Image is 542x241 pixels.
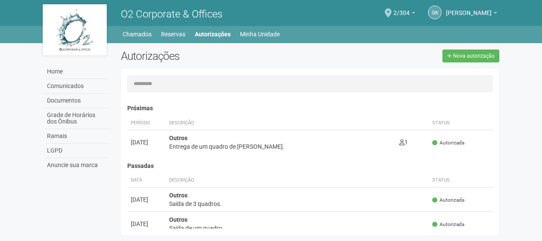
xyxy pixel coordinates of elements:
a: 2/304 [393,11,415,18]
h2: Autorizações [121,50,304,62]
span: 2/304 [393,1,410,16]
a: Anuncie sua marca [45,158,108,172]
a: Grade de Horários dos Ônibus [45,108,108,129]
span: Nova autorização [453,53,495,59]
a: Chamados [123,28,152,40]
span: Gleice Kelly [446,1,492,16]
span: Autorizada [432,139,464,147]
th: Status [429,173,493,188]
a: GK [428,6,442,19]
strong: Outros [169,135,188,141]
div: Saída de 3 quadros. [169,200,426,208]
h4: Próximas [127,105,493,112]
span: Autorizada [432,221,464,228]
span: 1 [399,139,408,146]
strong: Outros [169,216,188,223]
div: [DATE] [131,138,162,147]
a: LGPD [45,144,108,158]
div: Entrega de um quadro de [PERSON_NAME]. [169,142,393,151]
a: Documentos [45,94,108,108]
div: [DATE] [131,195,162,204]
span: O2 Corporate & Offices [121,8,223,20]
a: [PERSON_NAME] [446,11,497,18]
th: Status [429,116,493,130]
a: Ramais [45,129,108,144]
img: logo.jpg [43,4,107,56]
span: Autorizada [432,197,464,204]
th: Descrição [166,173,429,188]
a: Nova autorização [442,50,499,62]
a: Minha Unidade [240,28,280,40]
div: Saída de um quadro. [169,224,426,232]
th: Descrição [166,116,396,130]
div: [DATE] [131,220,162,228]
a: Comunicados [45,79,108,94]
a: Home [45,65,108,79]
th: Data [127,173,166,188]
a: Autorizações [195,28,231,40]
strong: Outros [169,192,188,199]
a: Reservas [161,28,185,40]
th: Período [127,116,166,130]
h4: Passadas [127,163,493,169]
